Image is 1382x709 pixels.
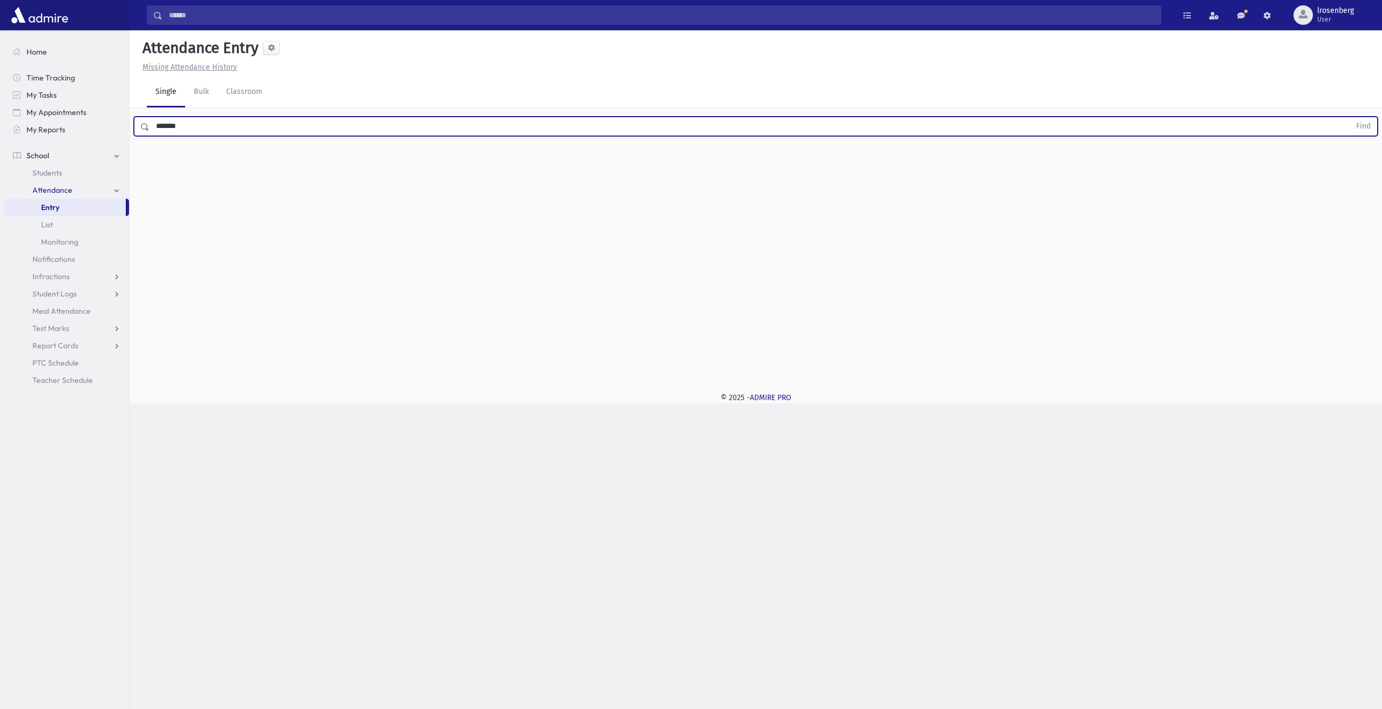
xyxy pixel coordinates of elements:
a: Home [4,43,129,60]
a: Students [4,164,129,181]
a: Test Marks [4,320,129,337]
a: My Appointments [4,104,129,121]
span: Home [26,47,47,57]
span: Report Cards [32,341,78,350]
span: Infractions [32,272,70,281]
a: Infractions [4,268,129,285]
a: Bulk [185,77,218,107]
a: Attendance [4,181,129,199]
a: List [4,216,129,233]
span: Students [32,168,62,178]
span: Time Tracking [26,73,75,83]
a: Classroom [218,77,271,107]
span: My Reports [26,125,65,134]
a: Notifications [4,251,129,268]
span: User [1317,15,1354,24]
a: Teacher Schedule [4,372,129,389]
span: List [41,220,53,229]
span: Notifications [32,254,75,264]
a: Student Logs [4,285,129,302]
a: Report Cards [4,337,129,354]
span: Test Marks [32,323,69,333]
a: Time Tracking [4,69,129,86]
button: Find [1350,117,1377,136]
a: My Reports [4,121,129,138]
span: Teacher Schedule [32,375,93,385]
a: Meal Attendance [4,302,129,320]
a: Single [147,77,185,107]
input: Search [162,5,1161,25]
a: ADMIRE PRO [750,393,791,402]
a: My Tasks [4,86,129,104]
span: Meal Attendance [32,306,91,316]
span: School [26,151,49,160]
img: AdmirePro [9,4,71,26]
a: Missing Attendance History [138,63,237,72]
a: Monitoring [4,233,129,251]
a: PTC Schedule [4,354,129,372]
span: Student Logs [32,289,77,299]
span: lrosenberg [1317,6,1354,15]
span: Entry [41,202,59,212]
span: PTC Schedule [32,358,79,368]
span: Monitoring [41,237,78,247]
a: School [4,147,129,164]
span: Attendance [32,185,72,195]
a: Entry [4,199,126,216]
span: My Appointments [26,107,86,117]
u: Missing Attendance History [143,63,237,72]
h5: Attendance Entry [138,39,259,57]
span: My Tasks [26,90,57,100]
div: © 2025 - [147,392,1365,403]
